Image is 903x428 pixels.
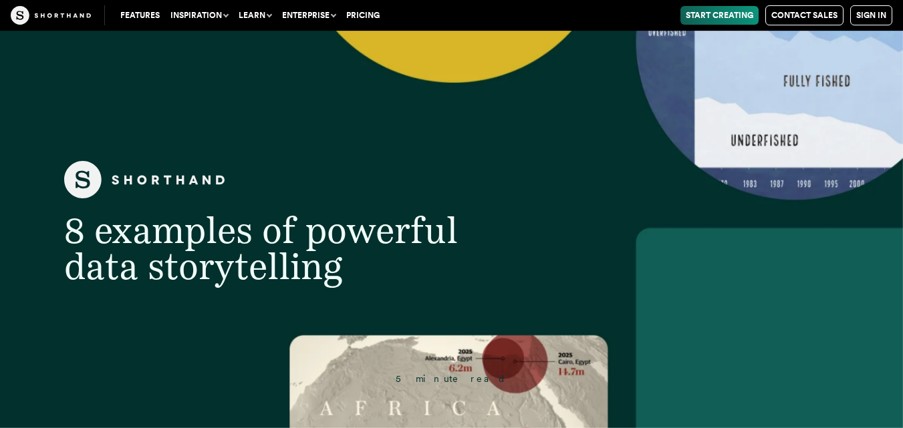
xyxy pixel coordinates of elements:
[850,5,892,25] a: Sign in
[165,6,233,25] button: Inspiration
[341,6,385,25] a: Pricing
[64,208,458,288] span: 8 examples of powerful data storytelling
[115,6,165,25] a: Features
[233,6,277,25] button: Learn
[11,6,91,25] img: The Craft
[277,6,341,25] button: Enterprise
[765,5,844,25] a: Contact Sales
[396,373,507,384] span: 5 minute read
[680,6,759,25] a: Start Creating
